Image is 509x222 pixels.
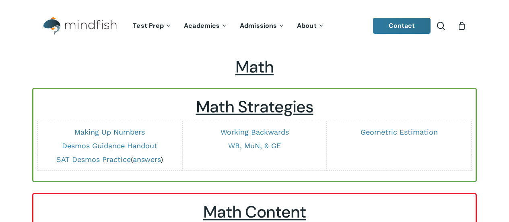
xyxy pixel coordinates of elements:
span: Math [235,56,274,78]
span: Academics [184,21,220,30]
a: Admissions [234,23,291,29]
a: answers [133,155,161,164]
a: WB, MuN, & GE [228,141,281,150]
a: Cart [457,21,466,30]
a: SAT Desmos Practice [56,155,131,164]
u: Math Strategies [196,96,313,118]
a: About [291,23,331,29]
span: Admissions [240,21,277,30]
a: Working Backwards [220,128,289,136]
span: Contact [389,21,415,30]
a: Contact [373,18,431,34]
a: Desmos Guidance Handout [62,141,157,150]
a: Academics [178,23,234,29]
header: Main Menu [32,11,477,41]
a: Making Up Numbers [74,128,145,136]
p: ( ) [42,155,178,164]
span: About [297,21,317,30]
a: Geometric Estimation [361,128,438,136]
a: Test Prep [127,23,178,29]
nav: Main Menu [127,11,330,41]
span: Test Prep [133,21,164,30]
